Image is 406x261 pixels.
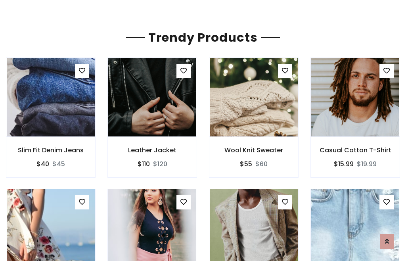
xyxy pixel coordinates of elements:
[108,146,197,154] h6: Leather Jacket
[138,160,150,168] h6: $110
[334,160,354,168] h6: $15.99
[145,29,261,46] span: Trendy Products
[357,159,377,169] del: $19.99
[6,146,95,154] h6: Slim Fit Denim Jeans
[52,159,65,169] del: $45
[209,146,298,154] h6: Wool Knit Sweater
[240,160,252,168] h6: $55
[255,159,268,169] del: $60
[311,146,400,154] h6: Casual Cotton T-Shirt
[153,159,167,169] del: $120
[36,160,49,168] h6: $40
